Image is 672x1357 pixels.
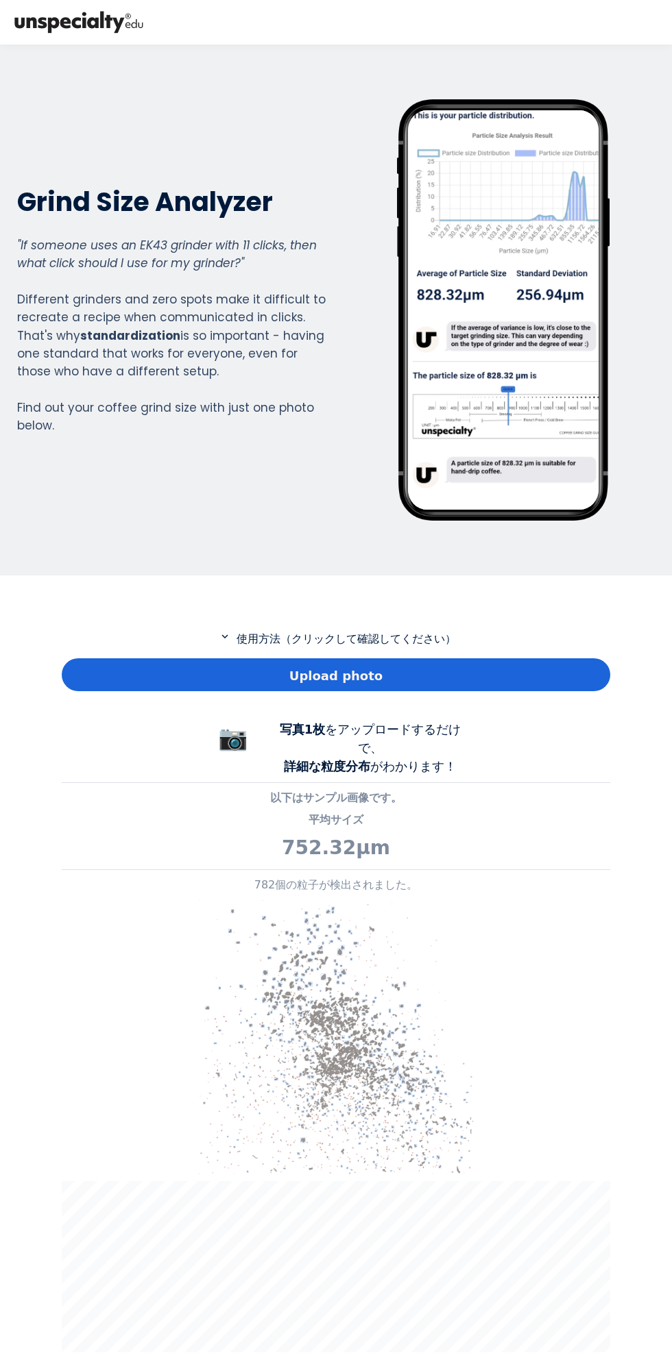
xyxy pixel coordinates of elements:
[267,720,473,775] div: をアップロードするだけで、 がわかります！
[17,237,317,271] em: "If someone uses an EK43 grinder with 11 clicks, then what click should I use for my grinder?"
[10,5,147,39] img: bc390a18feecddb333977e298b3a00a1.png
[218,724,248,751] span: 📷
[199,900,473,1174] img: alt
[80,327,180,344] strong: standardization
[62,834,610,862] p: 752.32μm
[289,667,383,685] span: Upload photo
[62,630,610,647] p: 使用方法（クリックして確認してください）
[17,185,335,219] h2: Grind Size Analyzer
[62,877,610,893] p: 782個の粒子が検出されました。
[217,630,233,643] mat-icon: expand_more
[62,790,610,806] p: 以下はサンプル画像です。
[17,236,335,435] div: Different grinders and zero spots make it difficult to recreate a recipe when communicated in cli...
[62,812,610,828] p: 平均サイズ
[280,722,326,736] b: 写真1枚
[284,759,370,773] b: 詳細な粒度分布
